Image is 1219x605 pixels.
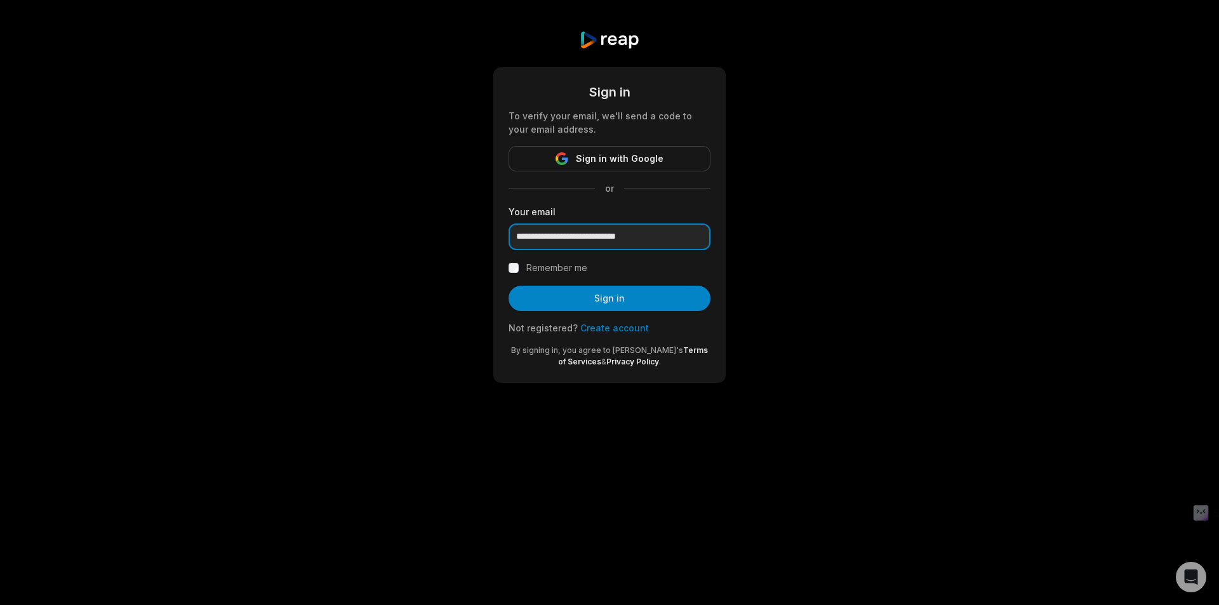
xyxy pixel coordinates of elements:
[576,151,663,166] span: Sign in with Google
[509,286,710,311] button: Sign in
[601,357,606,366] span: &
[580,322,649,333] a: Create account
[1176,562,1206,592] div: Open Intercom Messenger
[558,345,708,366] a: Terms of Services
[659,357,661,366] span: .
[606,357,659,366] a: Privacy Policy
[509,109,710,136] div: To verify your email, we'll send a code to your email address.
[526,260,587,276] label: Remember me
[509,205,710,218] label: Your email
[595,182,624,195] span: or
[579,30,639,50] img: reap
[509,322,578,333] span: Not registered?
[509,146,710,171] button: Sign in with Google
[511,345,683,355] span: By signing in, you agree to [PERSON_NAME]'s
[509,83,710,102] div: Sign in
